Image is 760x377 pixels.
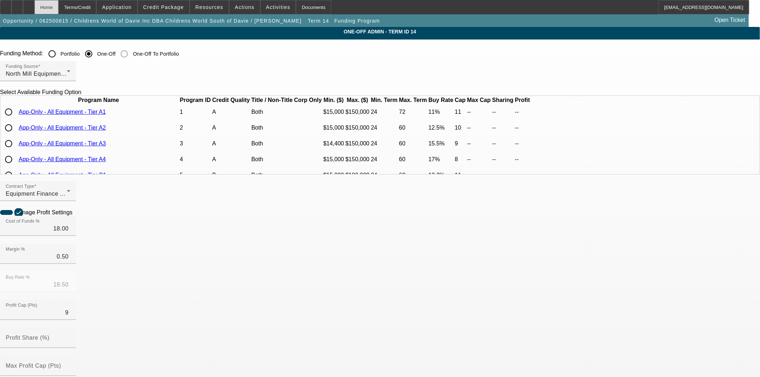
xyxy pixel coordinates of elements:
[18,97,179,104] th: Program Name
[251,168,293,183] td: Both
[6,71,99,77] span: North Mill Equipment Finance LLC
[399,97,427,104] th: Max. Term
[294,97,322,104] th: Corp Only
[428,120,454,135] td: 12.5%
[371,168,398,183] td: 24
[6,184,34,189] mat-label: Contract Type
[323,120,344,135] td: $15,000
[6,335,50,341] mat-label: Profit Share (%)
[428,136,454,151] td: 15.5%
[102,4,131,10] span: Application
[399,152,427,167] td: 60
[180,104,211,120] td: 1
[492,120,514,135] td: --
[345,136,370,151] td: $150,000
[180,168,211,183] td: 5
[97,0,137,14] button: Application
[251,152,293,167] td: Both
[3,18,302,24] span: Opportunity / 062500615 / Childrens World of Davie Inc DBA Childrens World South of Davie / [PERS...
[515,136,530,151] td: --
[266,4,291,10] span: Activities
[515,104,530,120] td: --
[334,18,380,24] span: Funding Program
[345,104,370,120] td: $150,000
[235,4,255,10] span: Actions
[345,152,370,167] td: $150,000
[345,120,370,135] td: $150,000
[13,209,73,216] label: Manage Profit Settings
[180,152,211,167] td: 4
[323,152,344,167] td: $15,000
[19,125,106,131] a: App-Only - All Equipment - Tier A2
[399,168,427,183] td: 60
[371,152,398,167] td: 24
[467,152,491,167] td: --
[195,4,223,10] span: Resources
[345,168,370,183] td: $180,000
[428,152,454,167] td: 17%
[212,136,250,151] td: A
[323,97,344,104] th: Min. ($)
[323,104,344,120] td: $15,000
[492,152,514,167] td: --
[19,140,106,146] a: App-Only - All Equipment - Tier A3
[492,97,514,104] th: Sharing
[212,120,250,135] td: A
[261,0,296,14] button: Activities
[454,168,466,183] td: 11
[333,14,382,27] button: Funding Program
[515,97,530,104] th: Profit
[428,97,454,104] th: Buy Rate
[399,136,427,151] td: 60
[399,104,427,120] td: 72
[306,14,331,27] button: Term 14
[454,152,466,167] td: 8
[5,29,755,34] span: One-Off Admin - Term ID 14
[180,97,211,104] th: Program ID
[492,136,514,151] td: --
[6,303,37,308] mat-label: Profit Cap (Pts)
[515,152,530,167] td: --
[467,120,491,135] td: --
[492,104,514,120] td: --
[212,152,250,167] td: A
[19,172,106,178] a: App-Only - All Equipment - Tier B1
[371,97,398,104] th: Min. Term
[96,50,116,57] label: One-Off
[6,191,89,197] span: Equipment Finance Agreement
[428,168,454,183] td: 13.2%
[467,97,491,104] th: Max Cap
[138,0,189,14] button: Credit Package
[515,168,530,183] td: --
[371,104,398,120] td: 24
[251,136,293,151] td: Both
[371,120,398,135] td: 24
[6,247,25,252] mat-label: Margin %
[6,363,61,369] mat-label: Max Profit Cap (Pts)
[59,50,80,57] label: Portfolio
[212,168,250,183] td: B
[467,136,491,151] td: --
[251,104,293,120] td: Both
[6,275,30,280] mat-label: Buy Rate %
[454,136,466,151] td: 9
[212,97,250,104] th: Credit Quality
[180,120,211,135] td: 2
[323,136,344,151] td: $14,400
[180,136,211,151] td: 3
[345,97,370,104] th: Max. ($)
[515,120,530,135] td: --
[19,156,106,162] a: App-Only - All Equipment - Tier A4
[467,168,491,183] td: --
[251,120,293,135] td: Both
[712,14,748,26] a: Open Ticket
[467,104,491,120] td: --
[230,0,260,14] button: Actions
[454,120,466,135] td: 10
[190,0,229,14] button: Resources
[19,109,106,115] a: App-Only - All Equipment - Tier A1
[251,97,293,104] th: Title / Non-Title
[399,120,427,135] td: 60
[371,136,398,151] td: 24
[454,97,466,104] th: Cap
